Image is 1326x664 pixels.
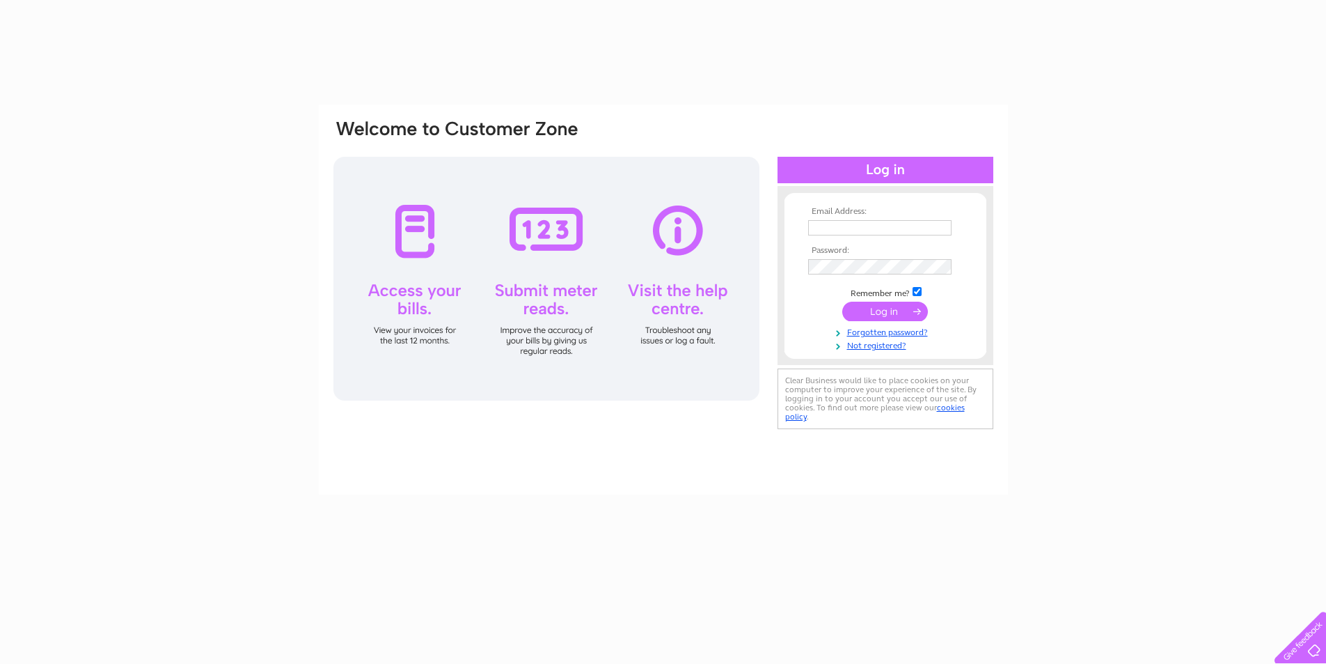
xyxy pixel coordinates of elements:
[842,302,928,321] input: Submit
[808,338,966,351] a: Not registered?
[805,207,966,217] th: Email Address:
[805,246,966,256] th: Password:
[808,325,966,338] a: Forgotten password?
[778,369,993,429] div: Clear Business would like to place cookies on your computer to improve your experience of the sit...
[785,403,965,422] a: cookies policy
[805,285,966,299] td: Remember me?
